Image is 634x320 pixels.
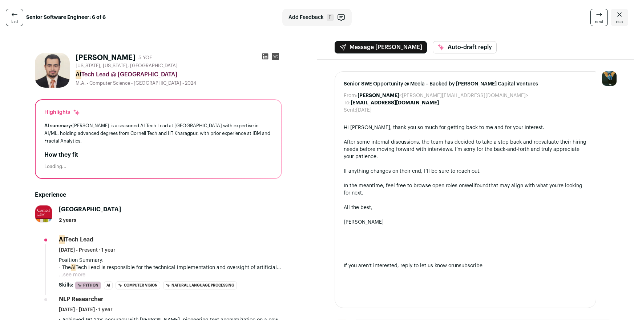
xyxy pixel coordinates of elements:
div: After some internal discussions, the team has decided to take a step back and reevaluate their hi... [344,139,587,160]
a: Wellfound [465,183,489,188]
div: Loading... [44,164,272,169]
button: Message [PERSON_NAME] [335,41,427,53]
span: F [327,14,334,21]
span: [US_STATE], [US_STATE], [GEOGRAPHIC_DATA] [76,63,178,69]
div: M.A. - Computer Science - [GEOGRAPHIC_DATA] - 2024 [76,80,282,86]
div: If anything changes on their end, I’ll be sure to reach out. [344,168,587,175]
span: Skills: [59,281,73,289]
b: [EMAIL_ADDRESS][DOMAIN_NAME] [351,100,439,105]
p: Position Summary: [59,257,282,264]
b: [PERSON_NAME] [358,93,399,98]
a: unsubscribe [453,263,482,268]
dt: Sent: [344,107,356,114]
div: Highlights [44,109,80,116]
a: last [6,9,23,26]
h2: Experience [35,191,282,199]
button: ...see more [59,271,85,279]
span: next [595,19,603,25]
dd: <[PERSON_NAME][EMAIL_ADDRESS][DOMAIN_NAME]> [358,92,528,99]
span: esc [616,19,623,25]
li: Computer Vision [116,281,160,289]
li: Python [75,281,101,289]
dd: [DATE] [356,107,372,114]
span: AI summary: [44,123,72,128]
h1: [PERSON_NAME] [76,53,136,63]
a: next [590,9,608,26]
mark: AI [59,235,65,244]
mark: AI [76,70,81,79]
span: [DATE] - [DATE] · 1 year [59,306,113,313]
div: In the meantime, feel free to browse open roles on that may align with what you're looking for next. [344,182,587,197]
div: Hi [PERSON_NAME], thank you so much for getting back to me and for your interest. [344,124,587,131]
span: [GEOGRAPHIC_DATA] [59,207,121,212]
h2: How they fit [44,151,272,159]
span: Add Feedback [288,14,324,21]
div: If you aren't interested, reply to let us know or [344,262,587,269]
dt: From: [344,92,358,99]
img: 5ed73daa83034d788415077f047d8273b36a4f31354b8d2513dfeeb799271d5a [35,53,70,88]
div: 5 YOE [138,54,152,61]
li: Natural Language Processing [163,281,237,289]
div: NLP Researcher [59,295,104,303]
div: Tech Lead @ [GEOGRAPHIC_DATA] [76,70,282,79]
div: Tech Lead [59,236,93,244]
span: last [11,19,18,25]
div: [PERSON_NAME] [344,219,587,226]
mark: AI [216,271,221,279]
img: 12031951-medium_jpg [602,71,617,86]
img: c41e1ba0d17efd0e69a20b60719e90b8d7495031a16a7b7254cb263358424de3.jpg [35,205,52,222]
p: - The Tech Lead is responsible for the technical implementation and oversight of artificial intel... [59,264,282,271]
span: Senior SWE Opportunity @ Meela – Backed by [PERSON_NAME] Capital Ventures [344,80,587,88]
dt: To: [344,99,351,107]
li: AI [104,281,113,289]
strong: Senior Software Engineer: 6 of 6 [26,14,106,21]
div: All the best, [344,204,587,211]
div: [PERSON_NAME] is a seasoned AI Tech Lead at [GEOGRAPHIC_DATA] with expertise in AI/ML, holding ad... [44,122,272,145]
span: [DATE] - Present · 1 year [59,247,116,254]
mark: AI [71,264,76,272]
button: Auto-draft reply [433,41,497,53]
a: Close [611,9,628,26]
button: Add Feedback F [282,9,352,26]
span: 2 years [59,217,76,224]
